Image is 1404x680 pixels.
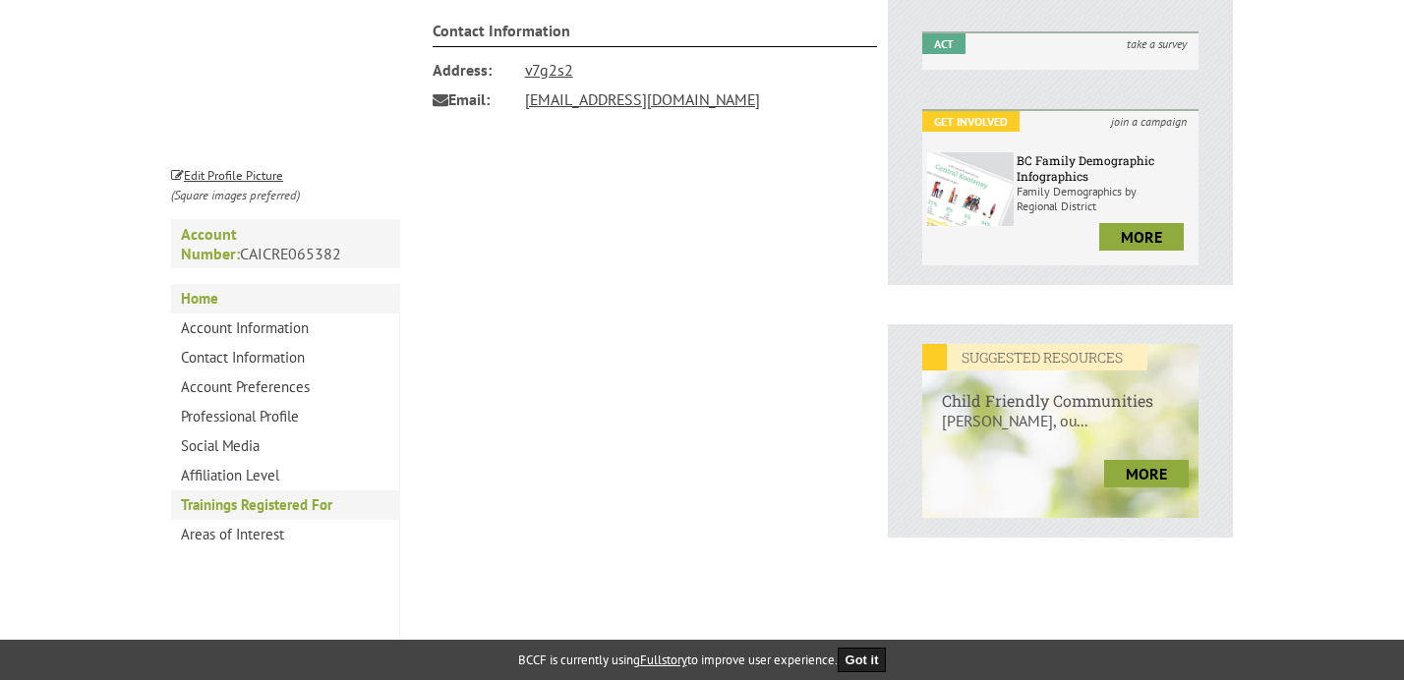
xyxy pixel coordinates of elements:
[922,33,965,54] em: Act
[1099,223,1184,251] a: more
[922,111,1020,132] em: Get Involved
[171,164,283,184] a: Edit Profile Picture
[171,313,399,343] a: Account Information
[171,461,399,490] a: Affiliation Level
[922,344,1147,370] em: SUGGESTED RESOURCES
[525,60,573,80] a: v7g2s2
[171,284,399,313] a: Home
[171,372,399,402] a: Account Preferences
[171,490,399,520] a: Trainings Registered For
[171,167,283,184] small: Edit Profile Picture
[1099,111,1199,132] i: join a campaign
[433,21,878,47] h4: Contact Information
[171,219,400,268] p: CAICRE065382
[433,55,511,85] span: Address
[922,370,1199,411] h6: Child Friendly Communities
[922,411,1199,450] p: [PERSON_NAME], ou...
[171,187,300,203] i: (Square images preferred)
[1115,33,1199,54] i: take a survey
[181,224,240,263] strong: Account Number:
[525,89,760,109] a: [EMAIL_ADDRESS][DOMAIN_NAME]
[640,652,687,668] a: Fullstory
[171,520,399,549] a: Areas of Interest
[1017,152,1194,184] h6: BC Family Demographic Infographics
[433,85,511,114] span: Email
[171,402,399,431] a: Professional Profile
[1104,460,1189,487] a: more
[171,431,399,461] a: Social Media
[1017,184,1194,213] p: Family Demographics by Regional District
[171,343,399,372] a: Contact Information
[838,648,887,672] button: Got it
